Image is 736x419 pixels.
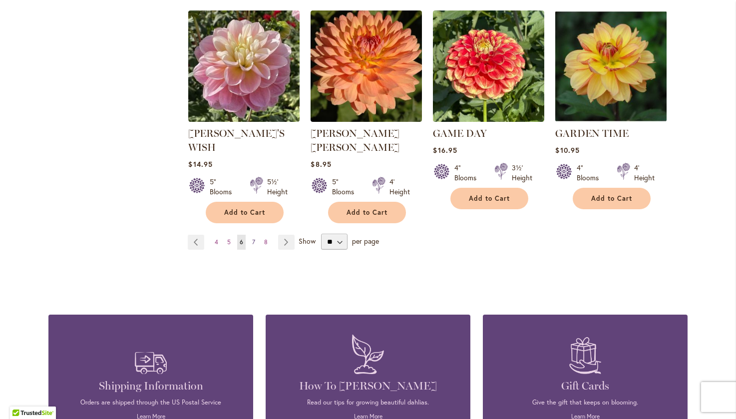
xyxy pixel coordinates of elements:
[252,238,255,246] span: 7
[215,238,218,246] span: 4
[299,236,316,246] span: Show
[555,10,667,122] img: GARDEN TIME
[240,238,243,246] span: 6
[347,208,387,217] span: Add to Cart
[332,177,360,197] div: 5" Blooms
[498,398,673,407] p: Give the gift that keeps on blooming.
[591,194,632,203] span: Add to Cart
[352,236,379,246] span: per page
[469,194,510,203] span: Add to Cart
[577,163,605,183] div: 4" Blooms
[433,10,544,122] img: GAME DAY
[311,127,399,153] a: [PERSON_NAME] [PERSON_NAME]
[262,235,270,250] a: 8
[210,177,238,197] div: 5" Blooms
[281,398,455,407] p: Read our tips for growing beautiful dahlias.
[225,235,233,250] a: 5
[433,127,487,139] a: GAME DAY
[498,379,673,393] h4: Gift Cards
[63,379,238,393] h4: Shipping Information
[311,159,331,169] span: $8.95
[389,177,410,197] div: 4' Height
[188,159,212,169] span: $14.95
[433,145,457,155] span: $16.95
[454,163,482,183] div: 4" Blooms
[212,235,221,250] a: 4
[573,188,651,209] button: Add to Cart
[634,163,655,183] div: 4' Height
[512,163,532,183] div: 3½' Height
[555,127,629,139] a: GARDEN TIME
[267,177,288,197] div: 5½' Height
[555,145,579,155] span: $10.95
[311,114,422,124] a: GABRIELLE MARIE
[206,202,284,223] button: Add to Cart
[555,114,667,124] a: GARDEN TIME
[250,235,258,250] a: 7
[224,208,265,217] span: Add to Cart
[188,127,285,153] a: [PERSON_NAME]'S WISH
[188,10,300,122] img: Gabbie's Wish
[311,10,422,122] img: GABRIELLE MARIE
[281,379,455,393] h4: How To [PERSON_NAME]
[227,238,231,246] span: 5
[63,398,238,407] p: Orders are shipped through the US Postal Service
[450,188,528,209] button: Add to Cart
[264,238,268,246] span: 8
[433,114,544,124] a: GAME DAY
[188,114,300,124] a: Gabbie's Wish
[7,384,35,412] iframe: Launch Accessibility Center
[328,202,406,223] button: Add to Cart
